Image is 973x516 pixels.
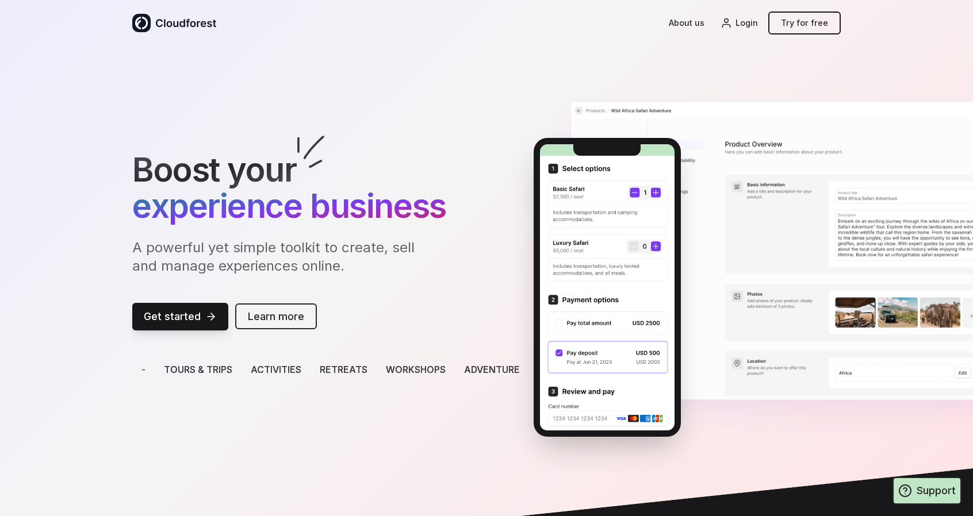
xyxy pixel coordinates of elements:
[132,238,427,275] p: A powerful yet simple toolkit to create, sell and manage experiences online.
[297,136,324,168] img: explode.6366aab8.svg
[917,483,956,499] span: Support
[775,13,834,33] a: Try for free
[892,477,961,505] a: Support
[163,364,232,375] span: Tours & Trips
[250,364,301,375] span: Activities
[235,303,317,329] a: Learn more
[319,364,367,375] span: Retreats
[132,149,297,190] span: Boost your
[663,13,710,33] a: About us
[132,14,216,32] img: logo-dark.55f7591d.svg
[385,364,445,375] span: Workshops
[132,188,520,224] span: experience business
[132,303,228,330] a: Get started
[736,17,758,29] span: Login
[715,13,764,33] a: Login
[463,364,525,375] span: Adventures
[540,156,675,430] img: checkout.76d6e05d.png
[144,309,201,325] span: Get started
[141,364,145,375] span: -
